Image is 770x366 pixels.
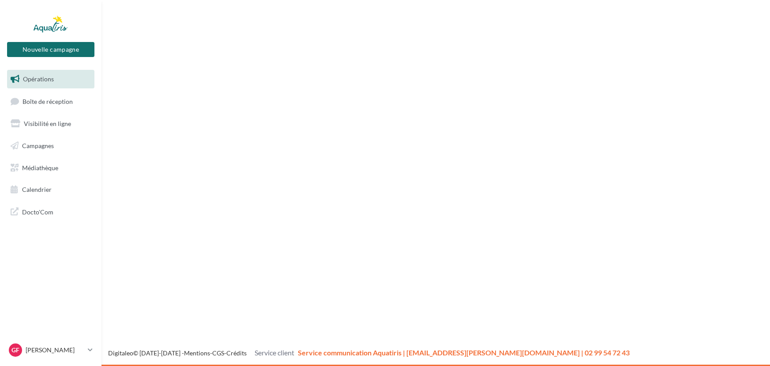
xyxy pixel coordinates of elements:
button: Nouvelle campagne [7,42,94,57]
a: Docto'Com [5,202,96,221]
a: Mentions [184,349,210,357]
span: GF [11,346,19,355]
a: Médiathèque [5,159,96,177]
a: CGS [212,349,224,357]
span: Boîte de réception [23,97,73,105]
p: [PERSON_NAME] [26,346,84,355]
span: Calendrier [22,186,52,193]
span: Médiathèque [22,164,58,171]
span: Service communication Aquatiris | [EMAIL_ADDRESS][PERSON_NAME][DOMAIN_NAME] | 02 99 54 72 43 [298,348,630,357]
span: Visibilité en ligne [24,120,71,127]
a: Campagnes [5,137,96,155]
span: © [DATE]-[DATE] - - - [108,349,630,357]
a: Visibilité en ligne [5,114,96,133]
a: Digitaleo [108,349,133,357]
a: Crédits [226,349,247,357]
a: Calendrier [5,180,96,199]
a: Opérations [5,70,96,88]
a: GF [PERSON_NAME] [7,342,94,358]
a: Boîte de réception [5,92,96,111]
span: Campagnes [22,142,54,149]
span: Service client [255,348,294,357]
span: Docto'Com [22,206,53,217]
span: Opérations [23,75,54,83]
